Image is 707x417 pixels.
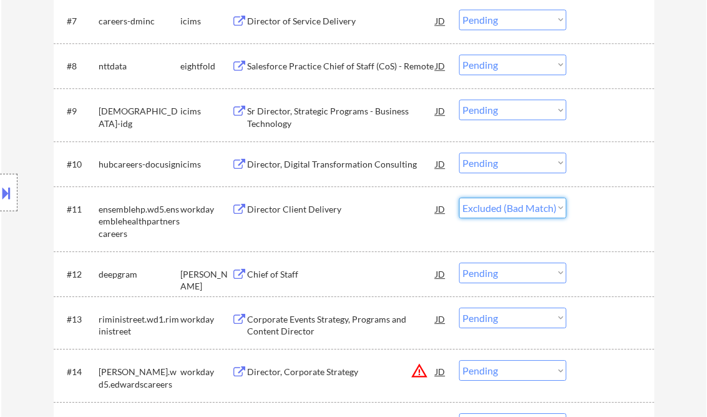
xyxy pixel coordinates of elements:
[435,153,447,175] div: JD
[435,263,447,285] div: JD
[181,15,232,28] div: icims
[181,313,232,326] div: workday
[248,158,436,171] div: Director, Digital Transformation Consulting
[248,105,436,129] div: Sr Director, Strategic Programs - Business Technology
[248,15,436,28] div: Director of Service Delivery
[435,308,447,330] div: JD
[411,362,429,379] button: warning_amber
[181,60,232,73] div: eightfold
[435,360,447,383] div: JD
[181,366,232,378] div: workday
[67,15,89,28] div: #7
[99,313,181,338] div: riministreet.wd1.riministreet
[435,9,447,32] div: JD
[435,99,447,122] div: JD
[99,60,181,73] div: nttdata
[99,366,181,390] div: [PERSON_NAME].wd5.edwardscareers
[435,198,447,220] div: JD
[67,60,89,73] div: #8
[67,313,89,326] div: #13
[99,15,181,28] div: careers-dminc
[248,366,436,378] div: Director, Corporate Strategy
[248,268,436,281] div: Chief of Staff
[248,313,436,338] div: Corporate Events Strategy, Programs and Content Director
[248,203,436,216] div: Director Client Delivery
[248,60,436,73] div: Salesforce Practice Chief of Staff (CoS) - Remote
[67,366,89,378] div: #14
[435,54,447,77] div: JD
